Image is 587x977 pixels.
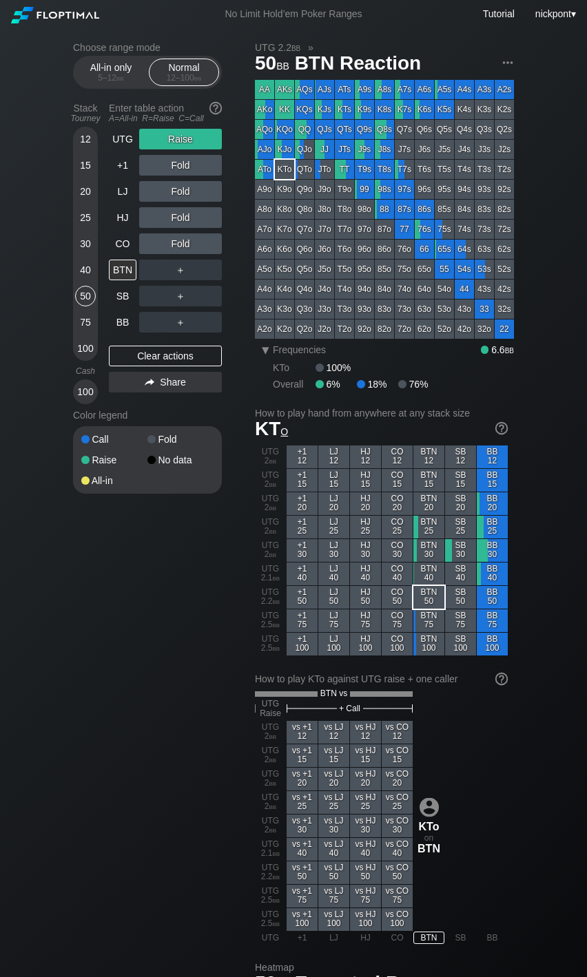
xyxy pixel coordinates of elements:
[375,240,394,259] div: 86o
[287,469,318,492] div: +1 15
[415,200,434,219] div: 86s
[139,181,222,202] div: Fold
[68,114,103,123] div: Tourney
[455,120,474,139] div: Q4s
[455,319,474,339] div: 42o
[475,280,494,299] div: 43s
[73,404,222,426] div: Color legend
[355,120,374,139] div: Q9s
[477,492,508,515] div: BB 20
[494,421,509,436] img: help.32db89a4.svg
[109,260,136,280] div: BTN
[275,140,294,159] div: KJo
[318,445,349,468] div: LJ 12
[413,492,444,515] div: BTN 20
[395,180,414,199] div: 97s
[375,280,394,299] div: 84o
[253,53,291,76] span: 50
[395,160,414,179] div: T7s
[420,797,439,817] img: icon-avatar.b40e07d9.svg
[82,73,140,83] div: 5 – 12
[275,300,294,319] div: K3o
[435,80,454,99] div: A5s
[395,80,414,99] div: A7s
[475,240,494,259] div: 63s
[109,97,222,129] div: Enter table action
[335,240,354,259] div: T6o
[293,53,424,76] span: BTN Reaction
[255,418,288,439] span: KT
[255,200,274,219] div: A8o
[435,300,454,319] div: 53o
[355,220,374,239] div: 97o
[109,114,222,123] div: A=All-in R=Raise C=Call
[287,492,318,515] div: +1 20
[255,445,286,468] div: UTG 2
[395,120,414,139] div: Q7s
[355,240,374,259] div: 96o
[291,42,300,53] span: bb
[269,503,277,512] span: bb
[532,6,578,21] div: ▾
[483,8,515,19] a: Tutorial
[395,300,414,319] div: 73o
[535,8,571,19] span: nickpont
[315,180,334,199] div: J9o
[275,240,294,259] div: K6o
[455,160,474,179] div: T4s
[109,181,136,202] div: LJ
[435,140,454,159] div: J5s
[315,120,334,139] div: QJs
[295,240,314,259] div: Q6o
[495,260,514,279] div: 52s
[382,563,413,585] div: CO 40
[255,140,274,159] div: AJo
[355,280,374,299] div: 94o
[75,233,96,254] div: 30
[255,408,508,419] h2: How to play hand from anywhere at any stack size
[455,180,474,199] div: 94s
[11,7,99,23] img: Floptimal logo
[435,220,454,239] div: 75s
[255,180,274,199] div: A9o
[255,516,286,538] div: UTG 2
[280,423,288,438] span: o
[445,539,476,562] div: SB 30
[355,140,374,159] div: J9s
[287,539,318,562] div: +1 30
[81,455,147,465] div: Raise
[395,100,414,119] div: K7s
[415,160,434,179] div: T6s
[275,280,294,299] div: K4o
[300,42,320,53] span: »
[350,563,381,585] div: HJ 40
[315,220,334,239] div: J7o
[256,342,274,358] div: ▾
[413,563,444,585] div: BTN 40
[413,469,444,492] div: BTN 15
[495,220,514,239] div: 72s
[295,80,314,99] div: AQs
[255,120,274,139] div: AQo
[375,160,394,179] div: T8s
[395,240,414,259] div: 76o
[355,180,374,199] div: 99
[335,200,354,219] div: T8o
[375,220,394,239] div: 87o
[413,539,444,562] div: BTN 30
[355,319,374,339] div: 92o
[335,280,354,299] div: T4o
[455,200,474,219] div: 84s
[395,140,414,159] div: J7s
[139,207,222,228] div: Fold
[147,455,214,465] div: No data
[318,563,349,585] div: LJ 40
[415,180,434,199] div: 96s
[475,100,494,119] div: K3s
[295,280,314,299] div: Q4o
[500,55,515,70] img: ellipsis.fd386fe8.svg
[475,140,494,159] div: J3s
[455,140,474,159] div: J4s
[350,516,381,538] div: HJ 25
[413,445,444,468] div: BTN 12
